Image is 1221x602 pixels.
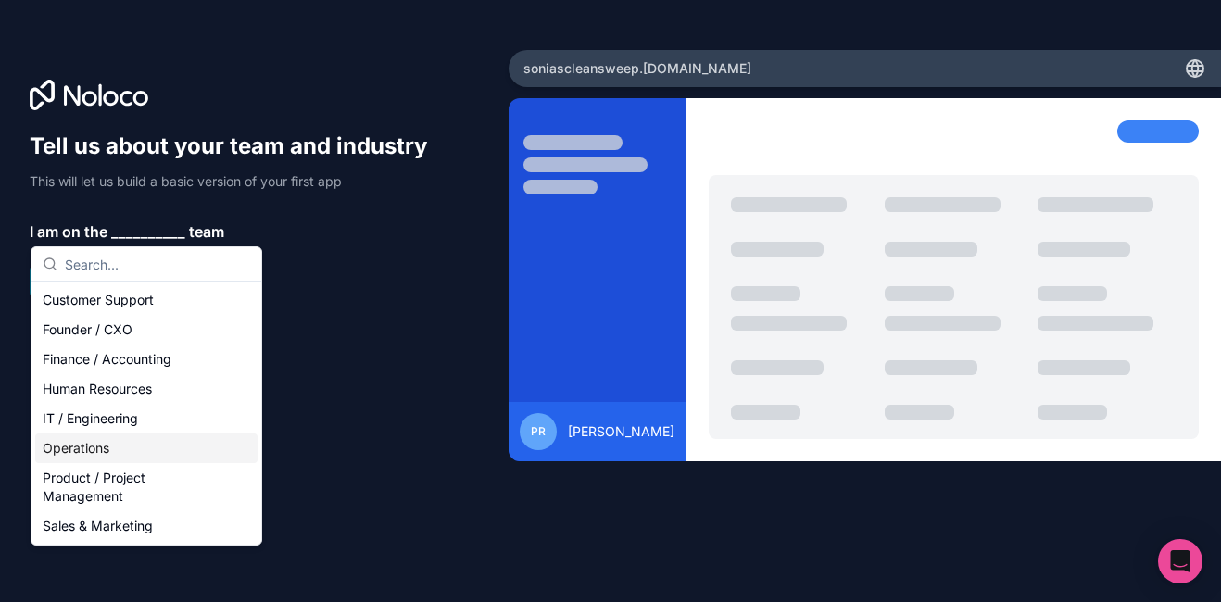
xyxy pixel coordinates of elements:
[35,345,258,374] div: Finance / Accounting
[35,285,258,315] div: Customer Support
[35,433,258,463] div: Operations
[111,220,185,243] span: __________
[531,424,546,439] span: PR
[35,374,258,404] div: Human Resources
[189,220,224,243] span: team
[35,315,258,345] div: Founder / CXO
[35,404,258,433] div: IT / Engineering
[568,422,674,441] span: [PERSON_NAME]
[30,220,107,243] span: I am on the
[35,463,258,511] div: Product / Project Management
[65,247,250,281] input: Search...
[35,511,258,541] div: Sales & Marketing
[30,132,445,161] h1: Tell us about your team and industry
[31,282,261,545] div: Suggestions
[1158,539,1202,583] div: Open Intercom Messenger
[523,59,751,78] span: soniascleansweep .[DOMAIN_NAME]
[30,172,445,191] p: This will let us build a basic version of your first app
